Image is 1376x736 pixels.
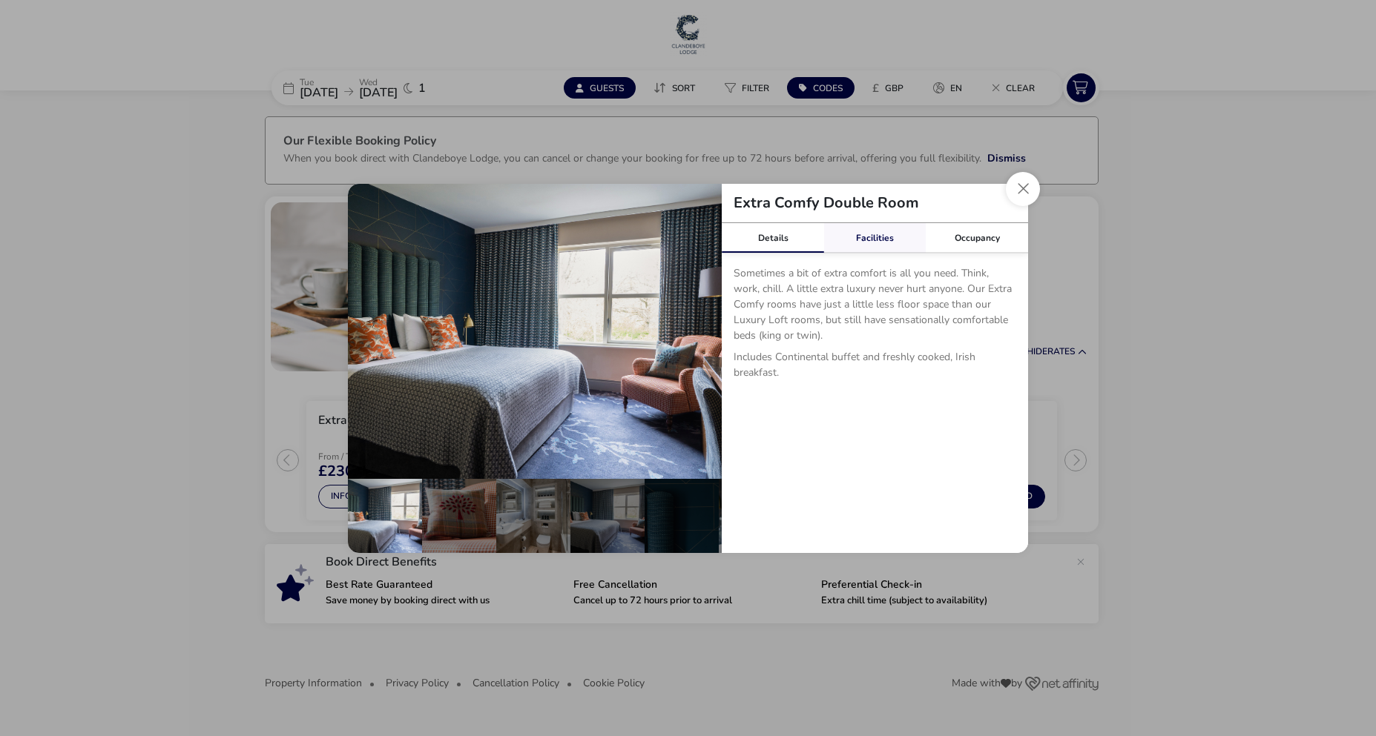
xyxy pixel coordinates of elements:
[926,223,1028,253] div: Occupancy
[734,349,1016,386] p: Includes Continental buffet and freshly cooked, Irish breakfast.
[734,265,1016,349] p: Sometimes a bit of extra comfort is all you need. Think, work, chill. A little extra luxury never...
[1006,172,1040,206] button: Close dialog
[348,184,1028,553] div: details
[824,223,926,253] div: Facilities
[722,196,931,210] h2: Extra Comfy Double Room
[348,184,722,479] img: 2fc8d8194b289e90031513efd3cd5548923c7455a633bcbef55e80dd528340a8
[722,223,824,253] div: Details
